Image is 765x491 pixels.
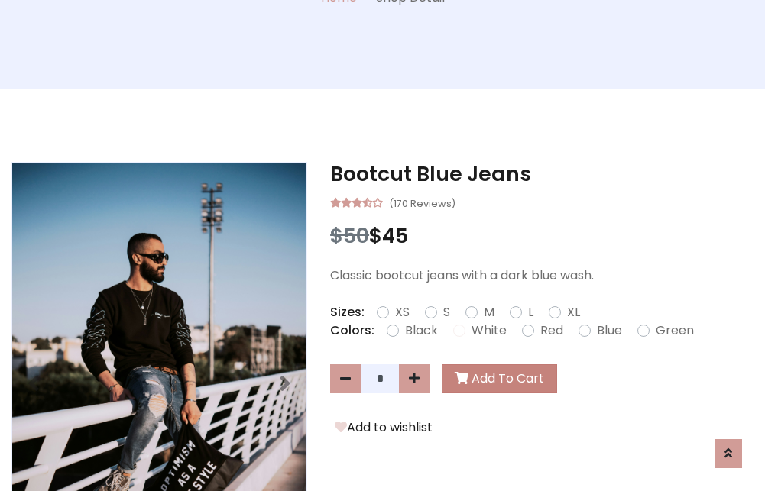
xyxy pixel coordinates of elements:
[330,162,754,186] h3: Bootcut Blue Jeans
[484,303,494,321] label: M
[472,321,507,340] label: White
[330,418,437,438] button: Add to wishlist
[443,303,450,321] label: S
[442,364,557,393] button: Add To Cart
[330,321,374,340] p: Colors:
[540,321,563,340] label: Red
[382,221,408,250] span: 45
[330,221,369,250] span: $50
[389,193,455,212] small: (170 Reviews)
[567,303,580,321] label: XL
[330,224,754,248] h3: $
[405,321,438,340] label: Black
[528,303,533,321] label: L
[395,303,410,321] label: XS
[330,266,754,285] p: Classic bootcut jeans with a dark blue wash.
[597,321,622,340] label: Blue
[656,321,694,340] label: Green
[330,303,365,321] p: Sizes:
